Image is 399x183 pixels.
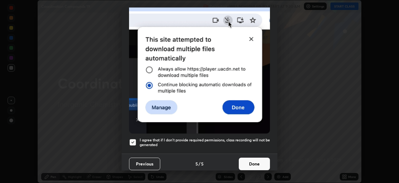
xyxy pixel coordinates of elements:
button: Previous [129,158,160,170]
h4: 5 [195,160,198,167]
button: Done [239,158,270,170]
h5: I agree that if I don't provide required permissions, class recording will not be generated [140,138,270,147]
h4: 5 [201,160,204,167]
h4: / [199,160,200,167]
